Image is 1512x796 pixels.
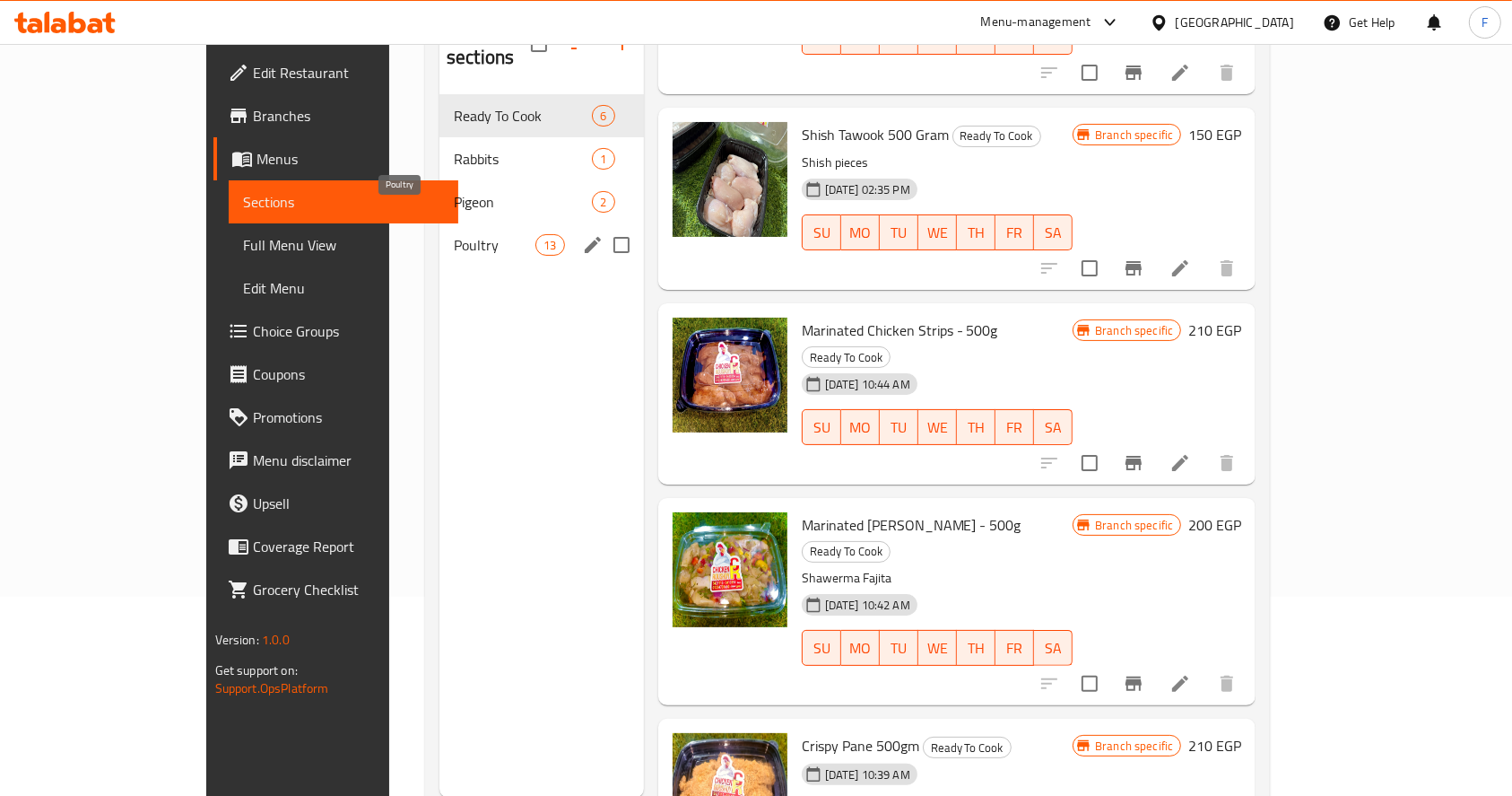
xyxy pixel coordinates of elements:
span: 6 [593,108,613,125]
span: Coupons [253,363,445,385]
h6: 150 EGP [1188,122,1241,147]
div: Ready To Cook [923,737,1012,758]
span: Select to update [1071,54,1108,92]
span: Sections [243,191,445,213]
img: Shish Tawook 500 Gram [673,122,787,237]
span: [DATE] 02:35 PM [818,181,917,198]
a: Grocery Checklist [213,568,459,611]
a: Menu disclaimer [213,439,459,482]
span: Pigeon [454,191,592,213]
span: Branch specific [1088,322,1180,339]
a: Edit menu item [1169,62,1191,83]
span: Select to update [1071,665,1108,703]
span: Get support on: [215,659,298,682]
span: SA [1041,635,1065,661]
h6: 200 EGP [1188,512,1241,538]
a: Upsell [213,482,459,525]
a: Full Menu View [229,223,459,267]
span: Coverage Report [253,536,445,557]
span: TH [964,635,988,661]
h2: Menu sections [447,17,531,71]
button: MO [841,409,880,445]
span: Ready To Cook [924,738,1011,758]
a: Coverage Report [213,525,459,568]
span: Edit Restaurant [253,62,445,83]
span: [DATE] 10:39 AM [818,766,917,783]
a: Edit Menu [229,267,459,310]
span: WE [925,24,950,50]
button: FR [995,630,1034,666]
span: Ready To Cook [953,126,1040,146]
span: TH [964,24,988,50]
p: Shish pieces [802,152,1073,174]
button: SU [802,214,841,250]
span: Ready To Cook [803,347,890,368]
span: Version: [215,628,259,652]
button: WE [918,214,957,250]
p: Shawerma Fajita [802,567,1073,590]
a: Edit menu item [1169,258,1191,279]
h6: 210 EGP [1188,733,1241,758]
a: Choice Groups [213,310,459,353]
span: WE [925,635,950,661]
span: TH [964,220,988,246]
span: Grocery Checklist [253,579,445,600]
span: [DATE] 10:44 AM [818,376,917,393]
button: WE [918,409,957,445]
img: Marinated Paneh Shawarma - 500g [673,512,787,627]
span: Promotions [253,407,445,428]
span: MO [848,24,873,50]
span: Branch specific [1088,738,1180,755]
span: FR [1003,220,1027,246]
button: SU [802,630,841,666]
span: Branch specific [1088,517,1180,534]
span: Rabbits [454,148,592,170]
div: Ready To Cook [802,346,891,368]
span: WE [925,220,950,246]
span: Edit Menu [243,277,445,299]
span: F [1482,13,1488,32]
span: Upsell [253,493,445,514]
span: FR [1003,24,1027,50]
a: Coupons [213,353,459,396]
button: FR [995,214,1034,250]
button: FR [995,409,1034,445]
span: FR [1003,415,1027,441]
nav: Menu sections [439,87,644,274]
button: Branch-specific-item [1112,51,1155,94]
button: SU [802,409,841,445]
div: Menu-management [981,12,1091,33]
a: Sections [229,180,459,223]
span: TU [887,415,911,441]
a: Menus [213,137,459,180]
span: SA [1041,24,1065,50]
span: SU [810,415,834,441]
div: [GEOGRAPHIC_DATA] [1176,13,1294,32]
a: Edit Restaurant [213,51,459,94]
span: Marinated Chicken Strips - 500g [802,317,998,344]
span: MO [848,415,873,441]
span: Menu disclaimer [253,450,445,471]
span: Full Menu View [243,234,445,256]
span: Select to update [1071,249,1108,287]
span: TU [887,220,911,246]
span: [DATE] 10:42 AM [818,597,917,614]
button: TH [957,409,995,445]
span: Ready To Cook [454,105,592,127]
h6: 210 EGP [1188,318,1241,343]
span: 2 [593,194,613,211]
button: TH [957,630,995,666]
span: Choice Groups [253,320,445,342]
button: delete [1205,442,1248,485]
button: SA [1034,630,1073,666]
span: SA [1041,220,1065,246]
span: Crispy Pane 500gm [802,732,919,759]
div: items [592,191,614,213]
button: WE [918,630,957,666]
button: delete [1205,247,1248,290]
span: MO [848,635,873,661]
div: items [592,148,614,170]
div: Pigeon2 [439,180,644,223]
